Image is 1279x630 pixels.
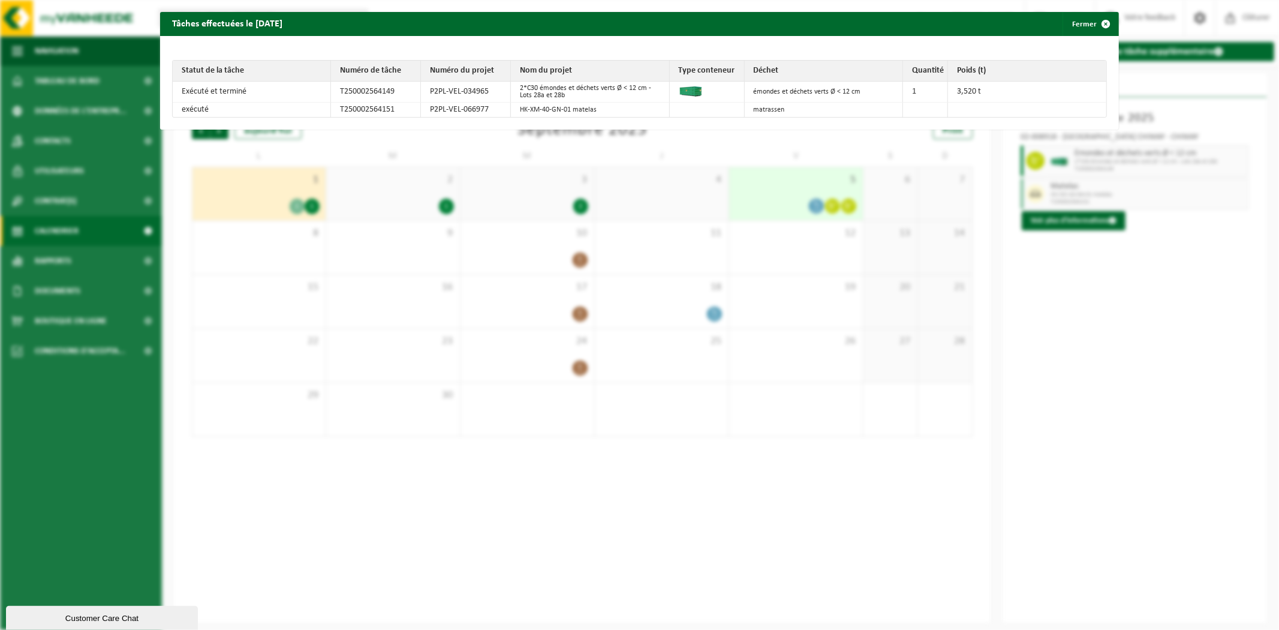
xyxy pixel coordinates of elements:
th: Nom du projet [511,61,669,82]
td: T250002564149 [331,82,421,103]
iframe: chat widget [6,604,200,630]
td: exécuté [173,103,331,117]
td: 1 [903,82,948,103]
td: Exécuté et terminé [173,82,331,103]
h2: Tâches effectuées le [DATE] [160,12,294,35]
th: Poids (t) [948,61,1106,82]
img: HK-XC-30-GN-00 [679,85,703,97]
td: émondes et déchets verts Ø < 12 cm [745,82,903,103]
td: 2*C30 émondes et déchets verts Ø < 12 cm - Lots 28a et 28b [511,82,669,103]
td: HK-XM-40-GN-01 matelas [511,103,669,117]
td: matrassen [745,103,903,117]
th: Numéro de tâche [331,61,421,82]
button: Fermer [1063,12,1118,36]
th: Déchet [745,61,903,82]
th: Statut de la tâche [173,61,331,82]
td: 3,520 t [948,82,1106,103]
td: P2PL-VEL-034965 [421,82,511,103]
td: T250002564151 [331,103,421,117]
td: P2PL-VEL-066977 [421,103,511,117]
th: Type conteneur [670,61,745,82]
th: Numéro du projet [421,61,511,82]
th: Quantité [903,61,948,82]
